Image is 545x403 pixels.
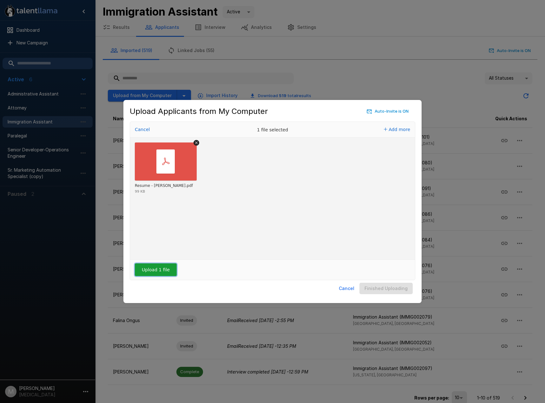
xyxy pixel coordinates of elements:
[135,190,145,193] div: 99 KB
[365,106,410,116] button: Auto-Invite is ON
[135,263,177,276] button: Upload 1 file
[130,106,268,116] h5: Upload Applicants from My Computer
[135,183,193,188] div: Resume - Olivia Gaytan.pdf
[336,283,357,294] button: Cancel
[389,127,410,132] span: Add more
[133,125,152,134] button: Cancel
[130,122,415,280] div: Uppy Dashboard
[225,122,320,138] div: 1 file selected
[381,125,413,134] button: Add more files
[194,140,199,146] button: Remove file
